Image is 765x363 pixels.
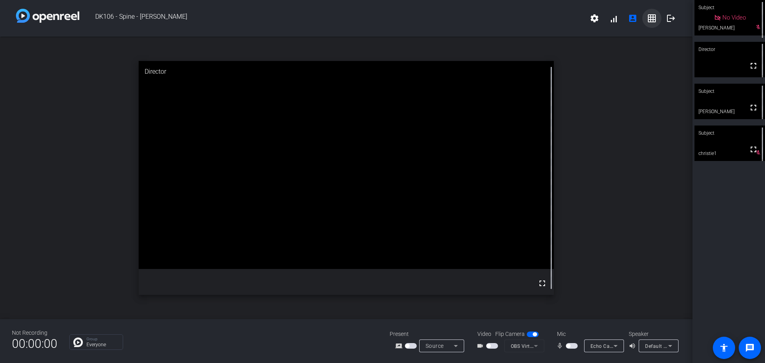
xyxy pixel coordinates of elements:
mat-icon: fullscreen [749,103,758,112]
span: 00:00:00 [12,334,57,353]
mat-icon: grid_on [647,14,657,23]
div: Not Recording [12,329,57,337]
mat-icon: screen_share_outline [395,341,405,351]
mat-icon: videocam_outline [477,341,486,351]
p: Group [86,337,119,341]
span: Source [426,343,444,349]
img: Chat Icon [73,337,83,347]
button: signal_cellular_alt [604,9,623,28]
mat-icon: logout [666,14,676,23]
mat-icon: settings [590,14,599,23]
span: Flip Camera [495,330,525,338]
div: Director [694,42,765,57]
mat-icon: volume_up [629,341,638,351]
div: Director [139,61,554,82]
mat-icon: fullscreen [537,279,547,288]
mat-icon: fullscreen [749,61,758,71]
mat-icon: fullscreen [749,145,758,154]
div: Subject [694,126,765,141]
div: Present [390,330,469,338]
mat-icon: accessibility [719,343,729,353]
span: DK106 - Spine - [PERSON_NAME] [79,9,585,28]
div: Mic [549,330,629,338]
mat-icon: mic_none [556,341,566,351]
mat-icon: message [745,343,755,353]
span: Video [477,330,491,338]
p: Everyone [86,342,119,347]
div: Speaker [629,330,677,338]
mat-icon: account_box [628,14,637,23]
img: white-gradient.svg [16,9,79,23]
div: Subject [694,84,765,99]
span: No Video [722,14,746,21]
